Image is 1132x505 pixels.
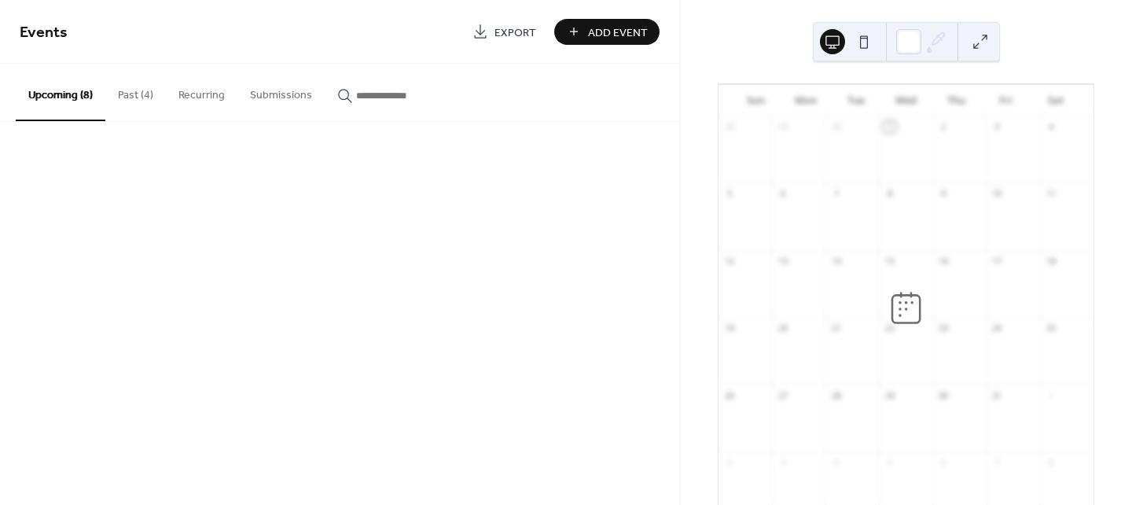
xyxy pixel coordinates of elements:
[830,121,842,133] div: 30
[830,188,842,200] div: 7
[1045,121,1057,133] div: 4
[777,255,788,267] div: 13
[731,85,781,116] div: Sun
[237,64,325,120] button: Submissions
[723,121,735,133] div: 28
[938,188,950,200] div: 9
[830,456,842,468] div: 4
[777,121,788,133] div: 29
[884,456,895,468] div: 5
[884,323,895,334] div: 22
[1045,389,1057,401] div: 1
[830,255,842,267] div: 14
[1045,456,1057,468] div: 8
[494,24,536,41] span: Export
[884,389,895,401] div: 29
[830,389,842,401] div: 28
[884,255,895,267] div: 15
[777,188,788,200] div: 6
[723,323,735,334] div: 19
[938,456,950,468] div: 6
[166,64,237,120] button: Recurring
[981,85,1031,116] div: Fri
[931,85,981,116] div: Thu
[991,323,1003,334] div: 24
[1045,188,1057,200] div: 11
[938,255,950,267] div: 16
[991,188,1003,200] div: 10
[991,389,1003,401] div: 31
[723,389,735,401] div: 26
[105,64,166,120] button: Past (4)
[554,19,660,45] button: Add Event
[991,121,1003,133] div: 3
[991,255,1003,267] div: 17
[1045,255,1057,267] div: 18
[884,188,895,200] div: 8
[1045,323,1057,334] div: 25
[1031,85,1081,116] div: Sat
[938,389,950,401] div: 30
[588,24,648,41] span: Add Event
[830,323,842,334] div: 21
[884,121,895,133] div: 1
[991,456,1003,468] div: 7
[461,19,548,45] a: Export
[777,323,788,334] div: 20
[777,456,788,468] div: 3
[723,456,735,468] div: 2
[831,85,881,116] div: Tue
[881,85,932,116] div: Wed
[777,389,788,401] div: 27
[938,121,950,133] div: 2
[16,64,105,121] button: Upcoming (8)
[20,17,68,48] span: Events
[938,323,950,334] div: 23
[781,85,832,116] div: Mon
[723,188,735,200] div: 5
[723,255,735,267] div: 12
